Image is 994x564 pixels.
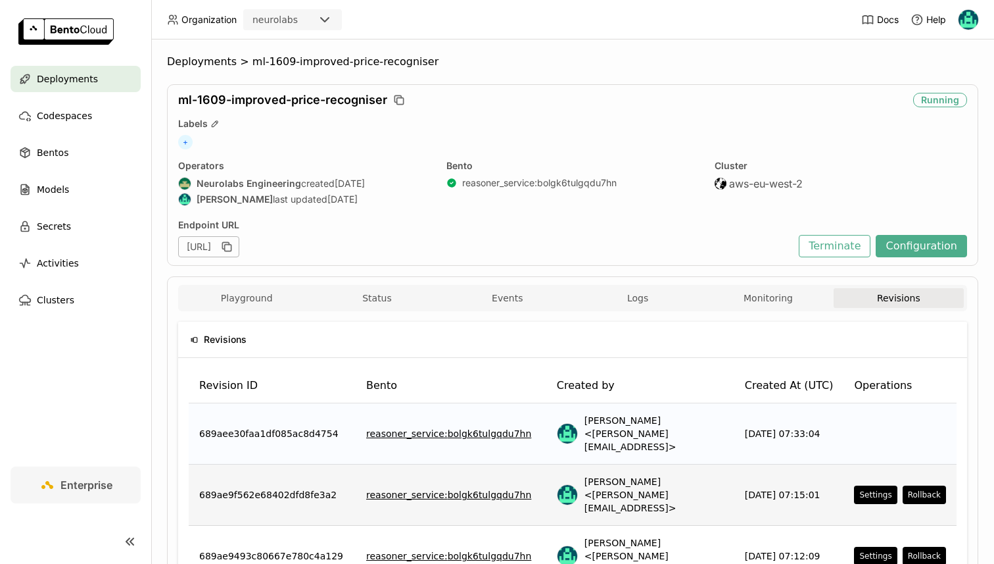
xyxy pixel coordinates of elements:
a: reasoner_service:bolgk6tulgqdu7hn [366,550,531,563]
a: Codespaces [11,103,141,129]
img: logo [18,18,114,45]
a: Models [11,176,141,203]
div: Operators [178,160,431,172]
span: Bentos [37,145,68,161]
th: Created by [546,369,734,403]
a: Bentos [11,140,141,166]
div: Running [913,93,967,107]
span: [DATE] [335,178,365,190]
div: Settings [859,551,891,561]
img: Calin Cojocaru [958,10,978,30]
span: Activities [37,255,79,271]
span: Enterprise [60,478,112,492]
button: Settings [854,486,897,504]
span: Clusters [37,292,74,308]
input: Selected neurolabs. [299,14,300,27]
span: Secrets [37,218,71,234]
div: neurolabs [252,13,298,26]
a: Activities [11,250,141,276]
span: Models [37,182,69,197]
button: Logs [573,288,703,308]
span: Codespaces [37,108,92,124]
div: created [178,177,431,190]
button: Revisions [834,288,964,308]
a: Clusters [11,287,141,313]
img: Neurolabs Engineering [179,178,191,190]
div: Labels [178,118,967,130]
img: Calin Cojocaru [557,485,577,505]
button: Monitoring [703,288,833,308]
span: [DATE] [327,193,358,205]
a: Docs [861,13,899,26]
div: Rollback [908,551,941,561]
span: > [237,55,252,68]
img: Calin Cojocaru [179,193,191,205]
div: Bento [446,160,699,172]
div: Help [911,13,946,26]
div: Cluster [715,160,967,172]
span: Deployments [167,55,237,68]
span: 689aee30faa1df085ac8d4754 [199,427,339,440]
span: Deployments [37,71,98,87]
nav: Breadcrumbs navigation [167,55,978,68]
span: ml-1609-improved-price-recogniser [252,55,439,68]
span: Docs [877,14,899,26]
strong: [PERSON_NAME] [197,193,273,205]
div: Rollback [908,490,941,500]
td: [DATE] 07:15:01 [734,465,844,526]
a: Deployments [11,66,141,92]
th: Created At (UTC) [734,369,844,403]
button: Playground [181,288,312,308]
span: 689ae9f562e68402dfd8fe3a2 [199,488,337,501]
strong: Neurolabs Engineering [197,178,301,190]
span: 689ae9493c80667e780c4a129 [199,550,343,563]
span: ml-1609-improved-price-recogniser [178,93,387,107]
a: reasoner_service:bolgk6tulgqdu7hn [366,427,531,440]
button: Terminate [799,235,870,257]
td: [DATE] 07:33:04 [734,403,844,465]
span: Help [926,14,946,26]
button: Rollback [903,486,946,504]
span: aws-eu-west-2 [729,177,803,190]
button: Events [442,288,573,308]
button: Status [312,288,442,308]
img: Calin Cojocaru [557,424,577,444]
div: Settings [859,490,891,500]
th: Revision ID [189,369,356,403]
a: reasoner_service:bolgk6tulgqdu7hn [462,177,617,189]
div: last updated [178,193,431,206]
a: reasoner_service:bolgk6tulgqdu7hn [366,488,531,501]
div: Endpoint URL [178,219,792,231]
button: Configuration [876,235,967,257]
a: Secrets [11,213,141,240]
span: + [178,135,193,149]
span: Revisions [204,332,247,347]
span: [PERSON_NAME] <[PERSON_NAME][EMAIL_ADDRESS]> [584,414,724,453]
th: Operations [843,369,957,403]
th: Bento [356,369,546,403]
a: Enterprise [11,467,141,503]
span: Organization [181,14,237,26]
div: [URL] [178,236,239,257]
span: [PERSON_NAME] <[PERSON_NAME][EMAIL_ADDRESS]> [584,475,724,515]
